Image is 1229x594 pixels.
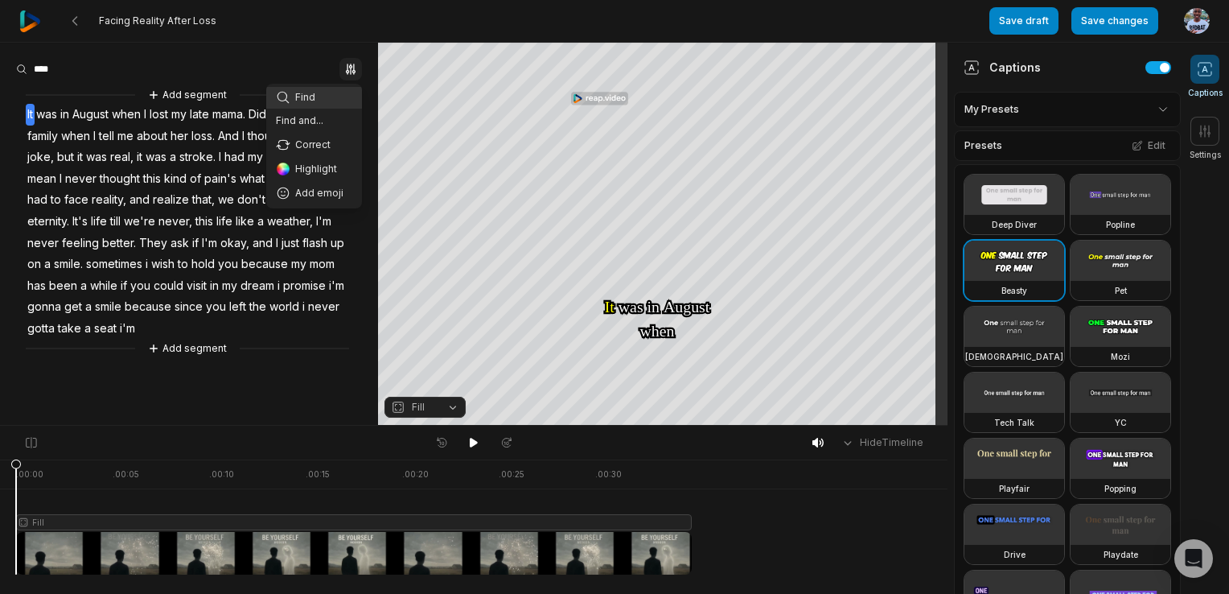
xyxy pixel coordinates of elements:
[266,109,362,133] div: Find and...
[276,162,290,176] img: color_wheel.png
[276,186,352,200] div: Add emoji
[1174,539,1213,578] div: Open Intercom Messenger
[276,90,352,105] div: Find
[276,162,352,176] div: Highlight
[276,138,352,152] div: Correct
